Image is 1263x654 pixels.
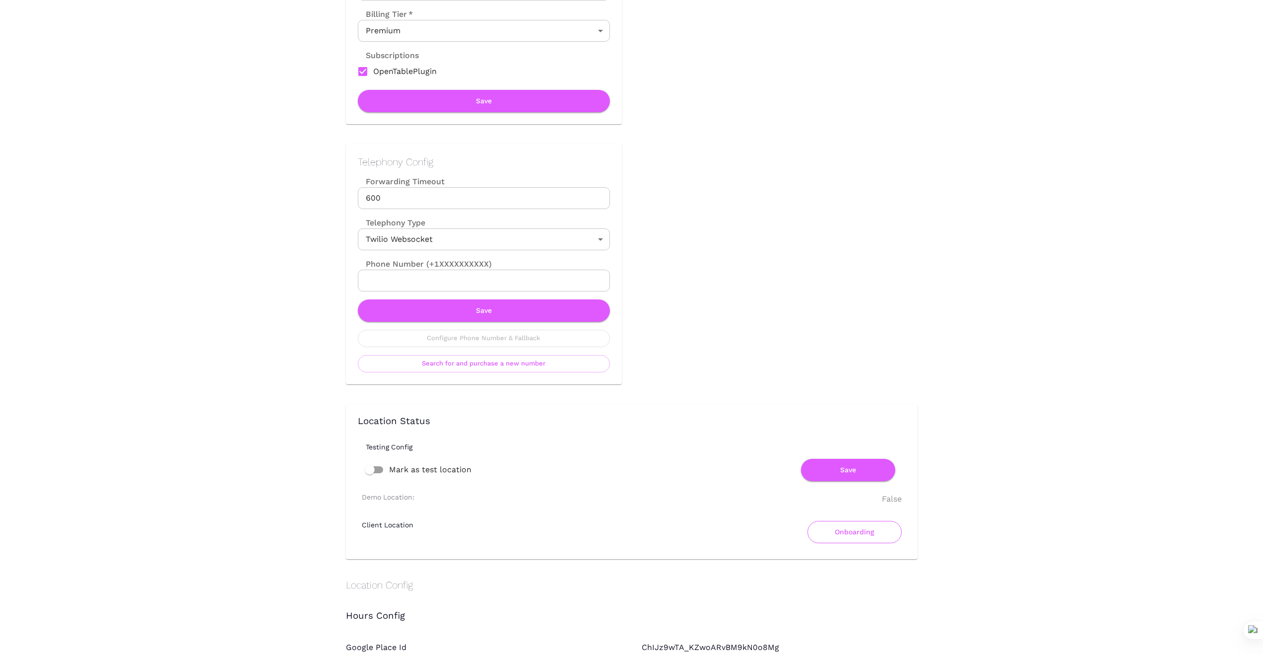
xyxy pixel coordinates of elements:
div: Twilio Websocket [358,228,610,250]
h6: Testing Config [366,443,914,451]
button: Save [358,299,610,322]
label: Telephony Type [358,217,425,228]
div: Premium [358,20,610,42]
button: Save [358,90,610,112]
h3: Location Status [358,416,906,427]
label: Subscriptions [358,50,419,61]
h3: Hours Config [346,611,918,622]
label: Phone Number (+1XXXXXXXXXX) [358,258,610,270]
h6: Demo Location: [362,493,414,501]
div: False [882,493,902,505]
button: Search for and purchase a new number [358,355,610,372]
button: Save [801,459,895,481]
span: OpenTablePlugin [373,66,437,77]
div: ChIJz9wTA_KZwoARvBM9kN0o8Mg [622,622,918,654]
h6: Client Location [362,521,413,529]
label: Billing Tier [358,8,413,20]
label: Forwarding Timeout [358,176,610,187]
button: Onboarding [807,521,902,543]
div: Google Place Id [326,622,622,654]
h2: Location Config [346,579,918,591]
h2: Telephony Config [358,156,610,168]
span: Mark as test location [389,464,471,476]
